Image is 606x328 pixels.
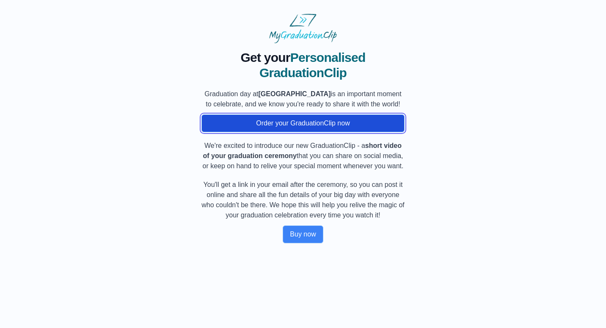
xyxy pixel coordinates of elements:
b: [GEOGRAPHIC_DATA] [259,90,331,97]
p: You'll get a link in your email after the ceremony, so you can post it online and share all the f... [201,180,405,220]
p: Graduation day at is an important moment to celebrate, and we know you're ready to share it with ... [201,89,405,109]
img: MyGraduationClip [269,14,337,43]
p: We're excited to introduce our new GraduationClip - a that you can share on social media, or keep... [201,141,405,171]
b: short video of your graduation ceremony [203,142,402,159]
button: Order your GraduationClip now [201,114,405,132]
button: Buy now [283,225,323,243]
span: Get your [240,50,290,64]
span: Personalised GraduationClip [259,50,366,80]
